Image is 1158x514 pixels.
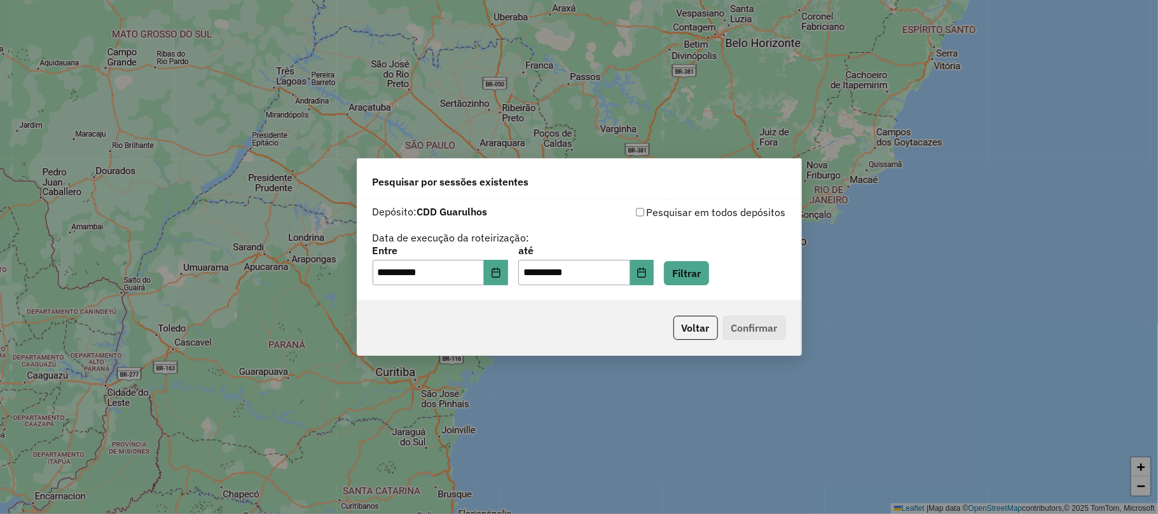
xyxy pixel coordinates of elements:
button: Choose Date [484,260,508,285]
div: Pesquisar em todos depósitos [579,205,786,220]
label: Entre [373,243,508,258]
span: Pesquisar por sessões existentes [373,174,529,189]
button: Voltar [673,316,718,340]
label: Data de execução da roteirização: [373,230,530,245]
label: Depósito: [373,204,488,219]
strong: CDD Guarulhos [417,205,488,218]
label: até [518,243,654,258]
button: Choose Date [630,260,654,285]
button: Filtrar [664,261,709,285]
